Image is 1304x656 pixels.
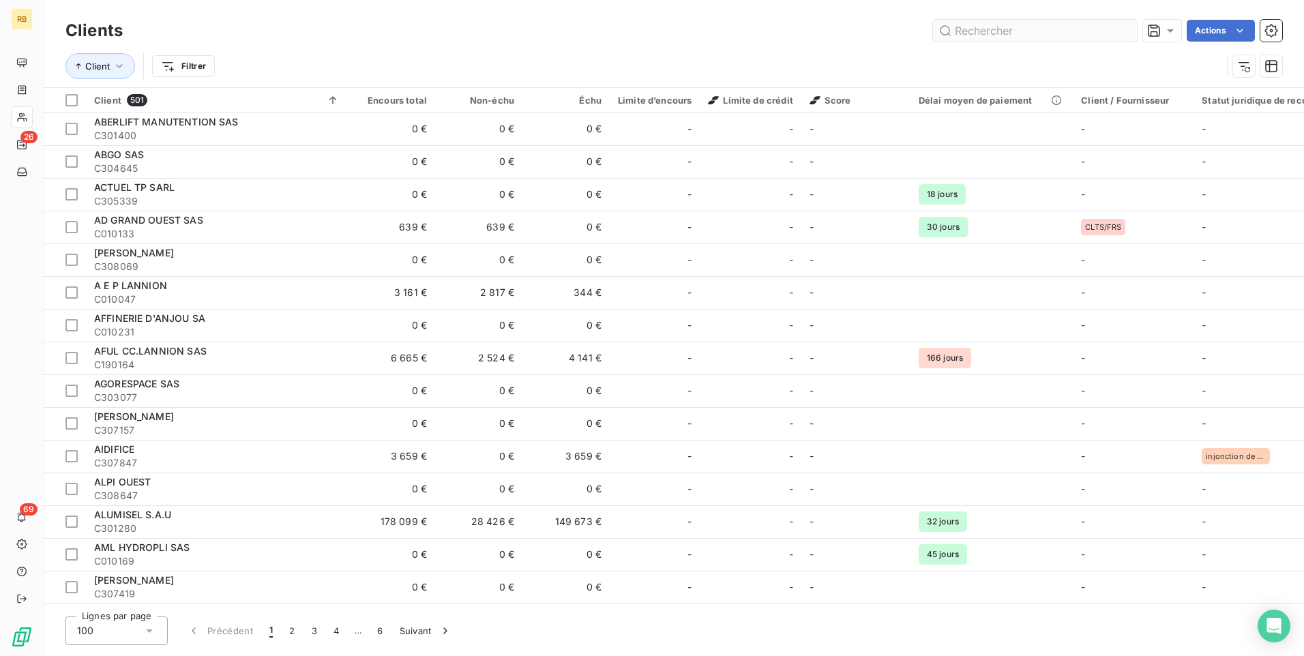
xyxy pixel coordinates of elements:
span: C303077 [94,391,340,404]
span: - [810,450,814,462]
td: 0 € [348,374,435,407]
span: AGORESPACE SAS [94,378,179,389]
td: 0 € [348,113,435,145]
span: - [789,318,793,332]
span: - [687,482,692,496]
span: - [789,580,793,594]
td: 0 € [522,145,610,178]
span: - [1081,319,1085,331]
button: 3 [303,616,325,645]
span: - [810,254,814,265]
span: C301280 [94,522,340,535]
span: [PERSON_NAME] [94,411,174,422]
span: - [1081,188,1085,200]
span: CLTS/FRS [1085,223,1121,231]
td: 3 161 € [348,276,435,309]
span: - [1081,352,1085,363]
span: C307847 [94,456,340,470]
span: C307157 [94,423,340,437]
span: - [687,122,692,136]
td: 0 € [348,538,435,571]
td: 0 € [435,374,522,407]
div: Échu [531,95,602,106]
span: - [1081,155,1085,167]
span: - [810,581,814,593]
td: 6 665 € [348,342,435,374]
span: C190164 [94,358,340,372]
td: 0 € [435,243,522,276]
span: - [1202,417,1206,429]
span: - [1202,483,1206,494]
div: Open Intercom Messenger [1258,610,1290,642]
td: 0 € [522,243,610,276]
span: - [810,516,814,527]
span: - [810,123,814,134]
span: - [810,155,814,167]
span: AFUL CC.LANNION SAS [94,345,207,357]
h3: Clients [65,18,123,43]
span: - [687,253,692,267]
td: 0 € [435,309,522,342]
span: C010231 [94,325,340,339]
span: - [1081,385,1085,396]
span: - [789,122,793,136]
span: 69 [20,503,38,516]
span: - [1202,221,1206,233]
span: - [687,318,692,332]
span: - [1202,254,1206,265]
span: 45 jours [919,544,967,565]
span: - [789,515,793,528]
span: C010169 [94,554,340,568]
td: 0 € [522,211,610,243]
td: 0 € [435,473,522,505]
span: - [687,286,692,299]
span: - [1202,385,1206,396]
span: C301400 [94,129,340,143]
span: - [789,286,793,299]
span: C308069 [94,260,340,273]
span: 501 [127,94,147,106]
span: ACTUEL TP SARL [94,181,175,193]
span: 166 jours [919,348,971,368]
span: - [789,220,793,234]
span: - [1202,352,1206,363]
span: - [687,417,692,430]
span: - [1081,286,1085,298]
button: 2 [281,616,303,645]
td: 0 € [348,145,435,178]
td: 3 659 € [348,440,435,473]
span: C308647 [94,489,340,503]
span: - [687,515,692,528]
span: - [810,352,814,363]
span: - [810,188,814,200]
td: 0 € [522,113,610,145]
span: - [810,221,814,233]
span: - [687,449,692,463]
span: - [1202,123,1206,134]
td: 0 € [435,571,522,603]
span: - [687,351,692,365]
span: 1 [269,624,273,638]
span: ABERLIFT MANUTENTION SAS [94,116,239,128]
button: Suivant [391,616,460,645]
span: 26 [20,131,38,143]
span: AD GRAND OUEST SAS [94,214,203,226]
td: 0 € [348,571,435,603]
span: ABGO SAS [94,149,144,160]
td: 639 € [348,211,435,243]
td: 0 € [522,473,610,505]
td: 3 659 € [522,440,610,473]
span: A E P LANNION [94,280,167,291]
button: Précédent [179,616,261,645]
td: 0 € [522,603,610,636]
td: 0 € [435,145,522,178]
span: - [1202,548,1206,560]
span: - [1202,319,1206,331]
td: 0 € [522,538,610,571]
td: 0 € [435,407,522,440]
span: [PERSON_NAME] [94,247,174,258]
img: Logo LeanPay [11,626,33,648]
span: - [810,319,814,331]
td: 0 € [435,178,522,211]
span: - [1081,483,1085,494]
